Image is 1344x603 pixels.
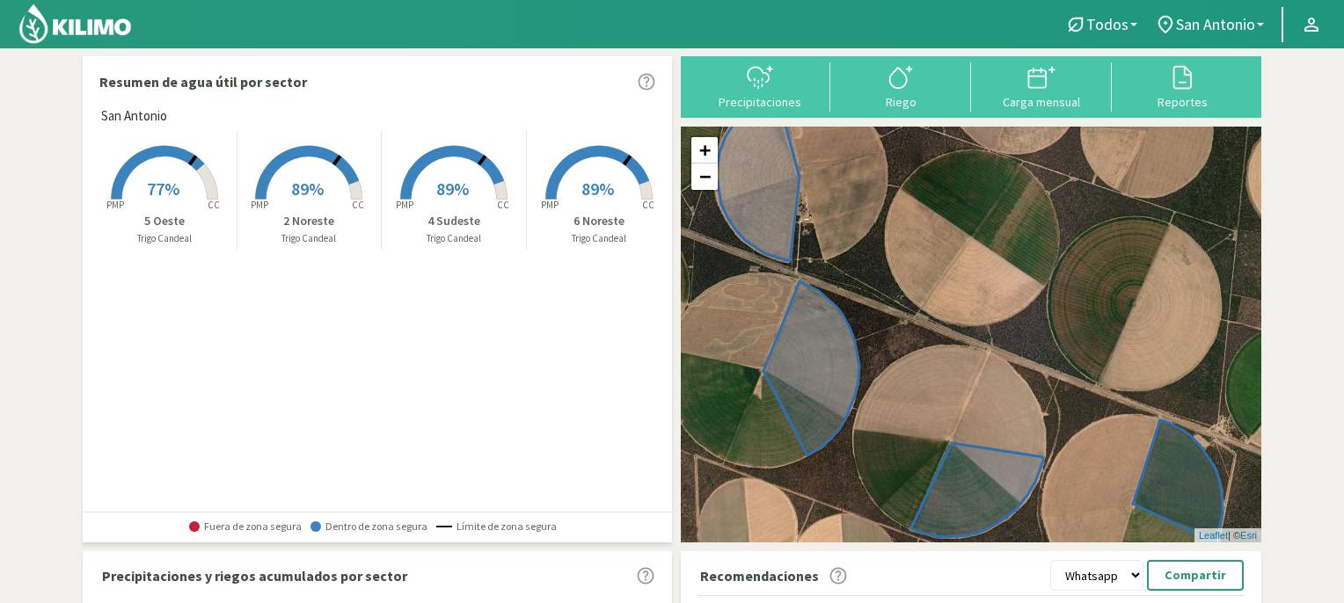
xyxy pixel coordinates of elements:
[382,231,526,246] p: Trigo Candeal
[436,520,557,533] span: Límite de zona segura
[642,199,654,211] tspan: CC
[836,96,966,108] div: Riego
[101,106,167,127] span: San Antonio
[92,231,237,246] p: Trigo Candeal
[581,178,614,200] span: 89%
[353,199,365,211] tspan: CC
[976,96,1107,108] div: Carga mensual
[18,3,133,45] img: Kilimo
[1117,96,1247,108] div: Reportes
[1165,565,1226,585] p: Compartir
[1240,530,1257,541] a: Esri
[99,71,307,92] p: Resumen de agua útil por sector
[310,520,427,533] span: Dentro de zona segura
[695,96,825,108] div: Precipitaciones
[102,565,407,586] p: Precipitaciones y riegos acumulados por sector
[237,212,382,230] p: 2 Noreste
[291,178,324,200] span: 89%
[1147,560,1244,591] button: Compartir
[436,178,469,200] span: 89%
[527,212,672,230] p: 6 Noreste
[382,212,526,230] p: 4 Sudeste
[1176,15,1255,33] span: San Antonio
[1194,528,1261,543] div: | ©
[527,231,672,246] p: Trigo Candeal
[1199,530,1228,541] a: Leaflet
[1086,15,1129,33] span: Todos
[691,163,718,190] a: Zoom out
[1112,62,1253,109] button: Reportes
[92,212,237,230] p: 5 Oeste
[700,565,819,586] p: Recomendaciones
[189,520,302,533] span: Fuera de zona segura
[691,137,718,163] a: Zoom in
[690,62,830,109] button: Precipitaciones
[208,199,220,211] tspan: CC
[147,178,179,200] span: 77%
[497,199,509,211] tspan: CC
[541,199,559,211] tspan: PMP
[106,199,124,211] tspan: PMP
[830,62,971,109] button: Riego
[971,62,1112,109] button: Carga mensual
[396,199,413,211] tspan: PMP
[237,231,382,246] p: Trigo Candeal
[251,199,268,211] tspan: PMP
